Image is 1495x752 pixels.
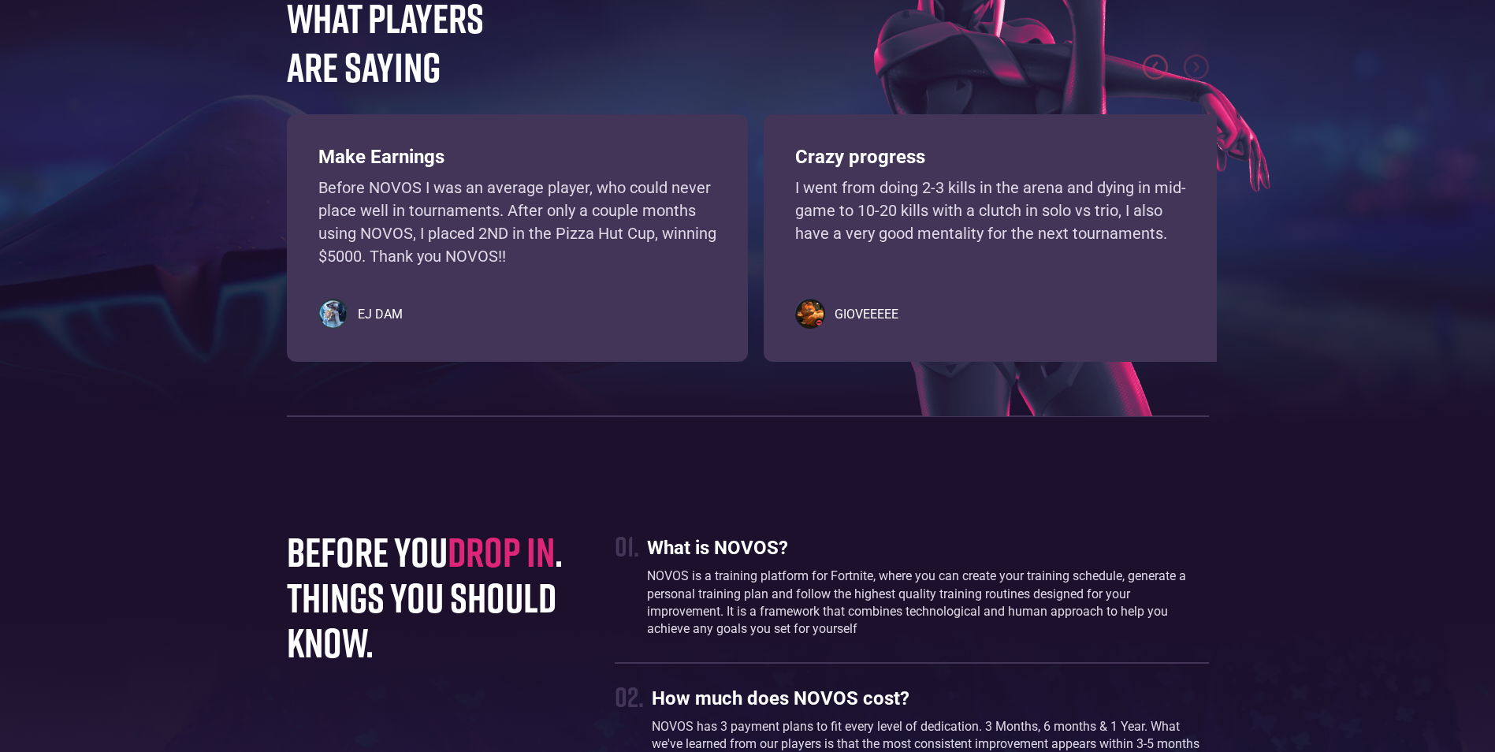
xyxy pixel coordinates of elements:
h3: Crazy progress [795,146,1193,169]
span: drop in [448,527,555,575]
div: 02. [615,679,644,713]
div: carousel [287,114,1209,351]
div: 01. [615,529,639,563]
h5: EJ DAM [358,307,403,322]
div: next slide [1184,54,1209,80]
p: I went from doing 2-3 kills in the arena and dying in mid-game to 10-20 kills with a clutch in so... [795,177,1193,267]
h3: Make Earnings [318,146,716,169]
h3: How much does NOVOS cost? [652,687,1208,710]
p: NOVOS is a training platform for Fortnite, where you can create your training schedule, generate ... [647,568,1208,638]
h3: What is NOVOS? [647,537,1208,560]
div: previous slide [1143,54,1168,80]
h5: GIOVEEEEE [835,307,898,322]
h1: before you . things you should know. [287,529,584,665]
div: 2 of 4 [764,114,1225,351]
p: Before NOVOS I was an average player, who could never place well in tournaments. After only a cou... [318,177,716,267]
div: 1 of 4 [287,114,748,351]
